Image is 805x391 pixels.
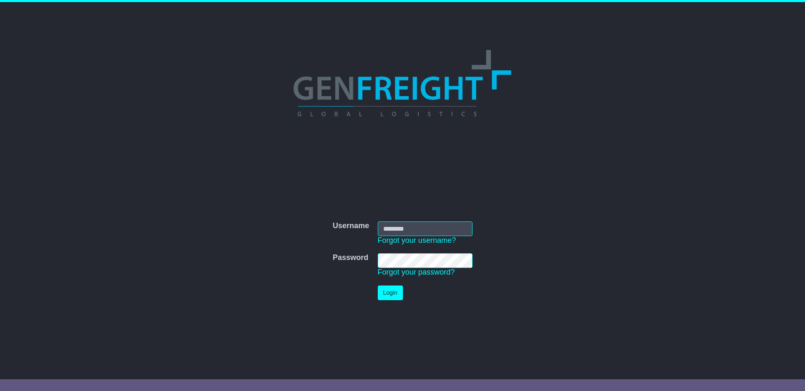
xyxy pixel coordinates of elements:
[332,253,368,262] label: Password
[378,268,455,276] a: Forgot your password?
[378,286,403,300] button: Login
[378,236,456,244] a: Forgot your username?
[291,47,513,118] img: GenFreight Global Logistics Pty Ltd
[332,221,369,231] label: Username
